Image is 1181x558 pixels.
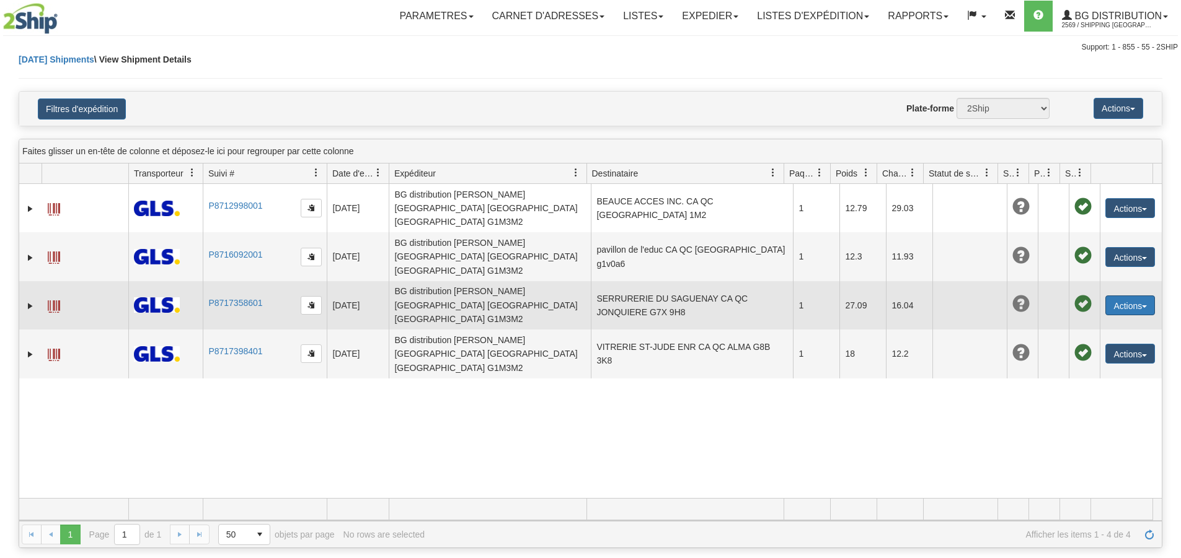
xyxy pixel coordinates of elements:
td: 12.2 [886,329,932,378]
span: Charge [882,167,908,180]
span: 50 [226,528,242,541]
a: Listes [614,1,673,32]
td: 29.03 [886,184,932,232]
span: 2569 / Shipping [GEOGRAPHIC_DATA] [1062,19,1155,32]
span: Unknown [1012,198,1030,216]
span: BG Distribution [1072,11,1162,21]
button: Actions [1105,295,1155,315]
span: Statut de ramassage [1065,167,1076,180]
td: [DATE] [327,232,389,281]
button: Copy to clipboard [301,344,322,363]
img: 17 - GLS Canada [134,249,180,264]
label: Plate-forme [906,102,954,115]
td: pavillon de l'educ CA QC [GEOGRAPHIC_DATA] g1v0a6 [591,232,793,281]
td: 27.09 [839,281,886,329]
input: Page 1 [115,525,139,544]
span: Paquets [789,167,815,180]
span: Afficher les items 1 - 4 de 4 [433,530,1131,539]
button: Copy to clipboard [301,248,322,266]
a: Expand [24,251,37,264]
span: Suivi # [208,167,234,180]
a: P8712998001 [208,201,262,211]
td: [DATE] [327,281,389,329]
td: 16.04 [886,281,932,329]
td: BG distribution [PERSON_NAME] [GEOGRAPHIC_DATA] [GEOGRAPHIC_DATA] [GEOGRAPHIC_DATA] G1M3M2 [389,232,591,281]
span: Poids [836,167,857,180]
td: VITRERIE ST-JUDE ENR CA QC ALMA G8B 3K8 [591,329,793,378]
span: Expéditeur [394,167,436,180]
span: \ View Shipment Details [94,54,192,64]
span: Pickup Successfully created [1074,247,1092,264]
span: Pickup Successfully created [1074,295,1092,313]
button: Copy to clipboard [301,199,322,217]
a: P8716092001 [208,250,262,259]
td: [DATE] [327,184,389,232]
a: BG Distribution 2569 / Shipping [GEOGRAPHIC_DATA] [1053,1,1177,32]
a: P8717358601 [208,298,262,308]
td: 1 [793,281,839,329]
span: Destinataire [592,167,639,180]
td: BG distribution [PERSON_NAME] [GEOGRAPHIC_DATA] [GEOGRAPHIC_DATA] [GEOGRAPHIC_DATA] G1M3M2 [389,184,591,232]
span: Statut de suivi [929,167,983,180]
a: Date d'expédition filter column settings [368,162,389,183]
td: 1 [793,329,839,378]
a: P8717398401 [208,346,262,356]
td: [DATE] [327,329,389,378]
a: Parametres [390,1,482,32]
span: Pickup Successfully created [1074,198,1092,216]
button: Actions [1105,247,1155,267]
a: Suivi # filter column settings [306,162,327,183]
span: Page de 1 [89,524,162,545]
span: Transporteur [134,167,184,180]
td: 12.79 [839,184,886,232]
a: Label [48,343,60,363]
button: Actions [1094,98,1143,119]
img: 17 - GLS Canada [134,297,180,313]
td: BG distribution [PERSON_NAME] [GEOGRAPHIC_DATA] [GEOGRAPHIC_DATA] [GEOGRAPHIC_DATA] G1M3M2 [389,329,591,378]
a: Carnet d'adresses [483,1,614,32]
td: SERRURERIE DU SAGUENAY CA QC JONQUIERE G7X 9H8 [591,281,793,329]
td: 1 [793,232,839,281]
div: Support: 1 - 855 - 55 - 2SHIP [3,42,1178,53]
a: Label [48,198,60,217]
img: logo2569.jpg [3,3,58,34]
button: Copy to clipboard [301,296,322,315]
a: Expedier [673,1,748,32]
a: Expand [24,203,37,215]
span: Pickup Successfully created [1074,344,1092,362]
td: 11.93 [886,232,932,281]
a: Rafraîchir [1139,525,1159,544]
a: Paquets filter column settings [809,162,830,183]
span: objets par page [218,524,335,545]
span: Page sizes drop down [218,524,270,545]
span: Statut de livraison [1003,167,1014,180]
div: grid grouping header [19,139,1162,163]
a: Destinataire filter column settings [763,162,784,183]
span: Unknown [1012,247,1030,264]
td: 18 [839,329,886,378]
img: 17 - GLS Canada [134,346,180,362]
a: Charge filter column settings [902,162,923,183]
a: Rapports [878,1,958,32]
button: Actions [1105,344,1155,364]
a: Expand [24,300,37,312]
a: Statut de ramassage filter column settings [1069,162,1090,183]
a: Label [48,246,60,266]
td: 1 [793,184,839,232]
a: Expéditeur filter column settings [565,162,586,183]
img: 17 - GLS Canada [134,201,180,216]
span: Date d'expédition [332,167,374,180]
button: Filtres d'expédition [38,98,126,120]
a: Expand [24,348,37,360]
a: Label [48,295,60,315]
div: No rows are selected [343,530,425,539]
span: select [250,525,270,544]
span: Unknown [1012,344,1030,362]
a: Statut de livraison filter column settings [1007,162,1028,183]
a: Transporteur filter column settings [182,162,203,183]
a: Problèmes d'expédition filter column settings [1038,162,1059,183]
a: Poids filter column settings [856,162,877,183]
button: Actions [1105,198,1155,218]
span: Unknown [1012,295,1030,313]
td: BG distribution [PERSON_NAME] [GEOGRAPHIC_DATA] [GEOGRAPHIC_DATA] [GEOGRAPHIC_DATA] G1M3M2 [389,281,591,329]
